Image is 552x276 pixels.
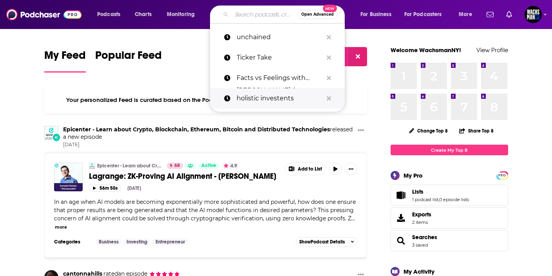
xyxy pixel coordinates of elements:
[393,235,409,246] a: Searches
[237,27,323,47] p: unchained
[412,220,431,225] span: 2 items
[345,163,357,175] button: Show More Button
[210,68,345,88] a: Facts vs Feelings with [PERSON_NAME] & [PERSON_NAME]
[201,162,216,170] span: Active
[525,6,542,23] img: User Profile
[459,9,472,20] span: More
[355,126,367,136] button: Show More Button
[210,27,345,47] a: unchained
[44,126,58,140] img: Epicenter - Learn about Crypto, Blockchain, Ethereum, Bitcoin and Distributed Technologies
[6,7,81,22] img: Podchaser - Follow, Share and Rate Podcasts
[97,163,162,169] a: Epicenter - Learn about Crypto, Blockchain, Ethereum, Bitcoin and Distributed Technologies
[217,5,352,24] div: Search podcasts, credits, & more...
[391,145,508,155] a: Create My Top 8
[92,8,130,21] button: open menu
[404,126,453,136] button: Change Top 8
[285,163,326,175] button: Show More Button
[44,87,367,113] div: Your personalized Feed is curated based on the Podcasts, Creators, Users, and Lists that you Follow.
[237,47,323,68] p: Ticker Take
[412,188,424,195] span: Lists
[412,197,438,202] a: 1 podcast list
[453,8,482,21] button: open menu
[55,224,67,231] button: more
[232,8,298,21] input: Search podcasts, credits, & more...
[476,46,508,54] a: View Profile
[296,237,358,247] button: ShowPodcast Details
[123,239,150,245] a: Investing
[95,49,162,73] a: Popular Feed
[89,171,279,181] a: Lagrange: ZK-Proving AI Alignment - [PERSON_NAME]
[63,126,330,133] a: Epicenter - Learn about Crypto, Blockchain, Ethereum, Bitcoin and Distributed Technologies
[97,9,120,20] span: Podcasts
[503,8,515,21] a: Show notifications dropdown
[210,47,345,68] a: Ticker Take
[127,185,141,191] div: [DATE]
[483,8,497,21] a: Show notifications dropdown
[412,188,469,195] a: Lists
[89,184,121,192] button: 56m 50s
[135,9,152,20] span: Charts
[54,239,89,245] h3: Categories
[351,215,355,222] span: ...
[438,197,439,202] span: ,
[221,163,239,169] button: 4.9
[96,239,122,245] a: Business
[412,234,437,241] a: Searches
[52,133,61,142] div: New Episode
[393,212,409,223] span: Exports
[360,9,391,20] span: For Business
[237,68,323,88] p: Facts vs Feelings with Ryan Detrick & Sonu Varghese
[391,185,508,206] span: Lists
[439,197,469,202] a: 0 episode lists
[210,88,345,109] a: holistic investents
[301,13,334,16] span: Open Advanced
[404,9,442,20] span: For Podcasters
[44,49,86,73] a: My Feed
[54,198,356,222] span: In an age when AI models are becoming exponentially more sophisticated and powerful, how does one...
[299,239,345,245] span: Show Podcast Details
[44,49,86,67] span: My Feed
[198,163,219,169] a: Active
[161,8,205,21] button: open menu
[89,171,276,181] span: Lagrange: ZK-Proving AI Alignment - [PERSON_NAME]
[237,88,323,109] p: holistic investents
[391,46,461,54] a: Welcome WachsmanNY!
[63,126,355,141] h3: released a new episode
[355,8,401,21] button: open menu
[393,190,409,201] a: Lists
[498,172,507,178] a: PRO
[298,10,337,19] button: Open AdvancedNew
[391,207,508,229] a: Exports
[174,162,180,170] span: 68
[391,230,508,251] span: Searches
[54,163,83,191] img: Lagrange: ZK-Proving AI Alignment - Ismael Hishon-Rezaizadeh
[525,6,542,23] button: Show profile menu
[412,211,431,218] span: Exports
[167,9,195,20] span: Monitoring
[404,172,423,179] div: My Pro
[399,8,453,21] button: open menu
[323,5,337,12] span: New
[167,163,183,169] a: 68
[152,239,188,245] a: Entrepreneur
[525,6,542,23] span: Logged in as WachsmanNY
[95,49,162,67] span: Popular Feed
[404,268,434,275] div: My Activity
[89,163,95,169] img: Epicenter - Learn about Crypto, Blockchain, Ethereum, Bitcoin and Distributed Technologies
[130,8,156,21] a: Charts
[412,242,428,248] a: 3 saved
[459,123,494,138] button: Share Top 8
[63,142,355,148] span: [DATE]
[298,166,322,172] span: Add to List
